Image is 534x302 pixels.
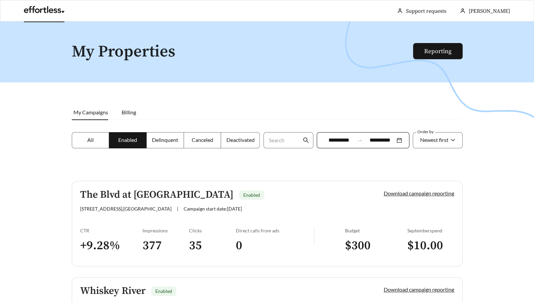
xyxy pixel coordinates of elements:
[345,238,407,253] h3: $ 300
[155,288,172,294] span: Enabled
[407,228,454,233] div: September spend
[226,137,254,143] span: Deactivated
[80,189,233,200] h5: The Blvd at [GEOGRAPHIC_DATA]
[236,238,314,253] h3: 0
[469,8,510,14] span: [PERSON_NAME]
[303,137,309,143] span: search
[189,228,236,233] div: Clicks
[143,238,189,253] h3: 377
[177,206,178,212] span: |
[413,43,463,59] button: Reporting
[243,192,260,198] span: Enabled
[73,109,108,115] span: My Campaigns
[118,137,137,143] span: Enabled
[143,228,189,233] div: Impressions
[72,43,414,61] h1: My Properties
[189,238,236,253] h3: 35
[87,137,94,143] span: All
[80,238,143,253] h3: + 9.28 %
[192,137,213,143] span: Canceled
[122,109,136,115] span: Billing
[80,228,143,233] div: CTR
[72,181,463,266] a: The Blvd at [GEOGRAPHIC_DATA]Enabled[STREET_ADDRESS],[GEOGRAPHIC_DATA]|Campaign start date:[DATE]...
[236,228,314,233] div: Direct calls from ads
[420,137,448,143] span: Newest first
[184,206,242,212] span: Campaign start date: [DATE]
[356,137,363,143] span: swap-right
[152,137,178,143] span: Delinquent
[356,137,363,143] span: to
[384,286,454,293] a: Download campaign reporting
[407,238,454,253] h3: $ 10.00
[80,286,146,297] h5: Whiskey River
[406,8,446,14] a: Support requests
[80,206,171,212] span: [STREET_ADDRESS] , [GEOGRAPHIC_DATA]
[345,228,407,233] div: Budget
[384,190,454,196] a: Download campaign reporting
[424,47,451,55] a: Reporting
